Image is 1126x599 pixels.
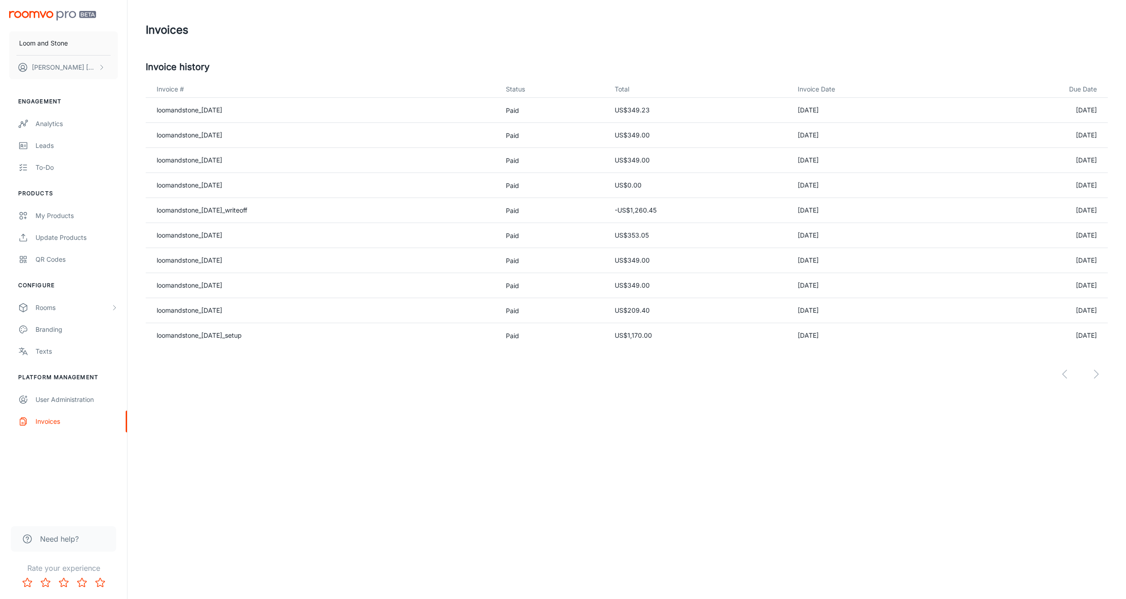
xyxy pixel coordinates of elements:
div: Leads [36,141,118,151]
div: My Products [36,211,118,221]
p: Paid [506,306,601,315]
td: US$0.00 [607,173,790,198]
td: [DATE] [790,323,958,348]
p: Paid [506,331,601,340]
a: loomandstone_[DATE] [157,281,222,289]
div: Rooms [36,303,111,313]
td: [DATE] [790,273,958,298]
div: User Administration [36,395,118,405]
h5: Invoice history [146,60,1108,74]
p: Paid [506,256,601,265]
td: [DATE] [790,248,958,273]
img: Roomvo PRO Beta [9,11,96,20]
td: US$349.23 [607,98,790,123]
td: US$353.05 [607,223,790,248]
a: loomandstone_[DATE] [157,256,222,264]
div: Analytics [36,119,118,129]
td: [DATE] [959,98,1108,123]
td: US$349.00 [607,273,790,298]
td: US$1,170.00 [607,323,790,348]
p: Paid [506,281,601,290]
div: To-do [36,162,118,173]
div: Invoices [36,416,118,426]
div: Branding [36,325,118,335]
a: loomandstone_[DATE] [157,181,222,189]
td: [DATE] [790,148,958,173]
p: Paid [506,231,601,240]
td: [DATE] [959,273,1108,298]
a: loomandstone_[DATE] [157,106,222,114]
a: loomandstone_[DATE]_setup [157,331,242,339]
td: [DATE] [959,148,1108,173]
td: [DATE] [790,98,958,123]
th: Total [607,81,790,98]
th: Due Date [959,81,1108,98]
td: [DATE] [790,173,958,198]
th: Status [499,81,608,98]
p: Paid [506,131,601,140]
a: loomandstone_[DATE] [157,306,222,314]
td: [DATE] [959,123,1108,148]
a: loomandstone_[DATE] [157,131,222,139]
td: [DATE] [790,198,958,223]
div: Update Products [36,233,118,243]
td: [DATE] [959,173,1108,198]
button: Loom and Stone [9,31,118,55]
td: [DATE] [959,198,1108,223]
a: loomandstone_[DATE] [157,156,222,164]
td: [DATE] [959,223,1108,248]
button: [PERSON_NAME] [PERSON_NAME] [9,56,118,79]
p: Paid [506,181,601,190]
td: [DATE] [959,248,1108,273]
p: Paid [506,156,601,165]
td: US$349.00 [607,123,790,148]
p: Loom and Stone [19,38,68,48]
th: Invoice # [146,81,499,98]
p: Paid [506,206,601,215]
div: QR Codes [36,254,118,264]
td: [DATE] [959,323,1108,348]
td: [DATE] [790,298,958,323]
a: loomandstone_[DATE] [157,231,222,239]
div: Texts [36,346,118,356]
td: [DATE] [790,123,958,148]
p: [PERSON_NAME] [PERSON_NAME] [32,62,96,72]
td: US$349.00 [607,248,790,273]
td: US$209.40 [607,298,790,323]
td: US$349.00 [607,148,790,173]
h1: Invoices [146,22,189,38]
p: Paid [506,106,601,115]
td: [DATE] [959,298,1108,323]
th: Invoice Date [790,81,958,98]
td: -US$1,260.45 [607,198,790,223]
a: loomandstone_[DATE]_writeoff [157,206,247,214]
td: [DATE] [790,223,958,248]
